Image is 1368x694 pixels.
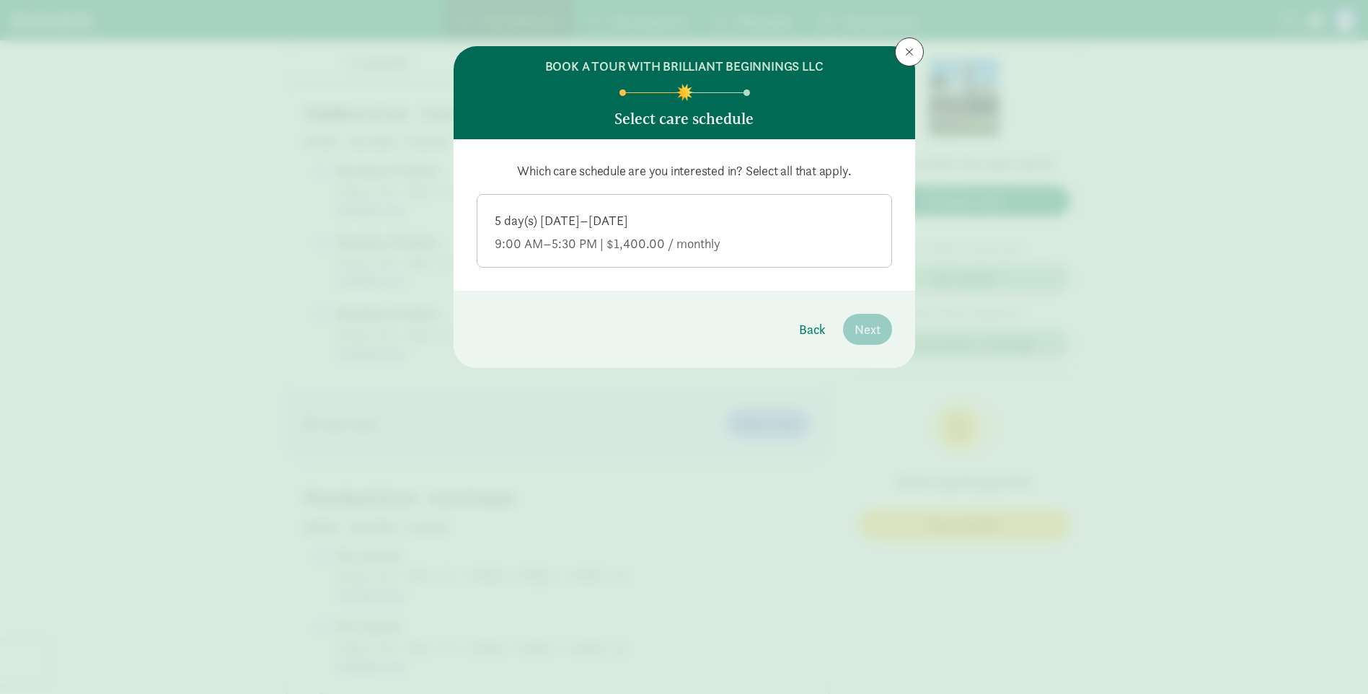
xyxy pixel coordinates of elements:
[477,162,892,180] p: Which care schedule are you interested in? Select all that apply.
[855,320,881,339] span: Next
[495,235,874,252] div: 9:00 AM–5:30 PM | $1,400.00 / monthly
[843,314,892,345] button: Next
[787,314,837,345] button: Back
[799,320,826,339] span: Back
[545,58,824,75] h6: BOOK A TOUR WITH BRILLIANT BEGINNINGS LLC
[495,212,874,229] div: 5 day(s) [DATE]–[DATE]
[614,110,754,128] h5: Select care schedule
